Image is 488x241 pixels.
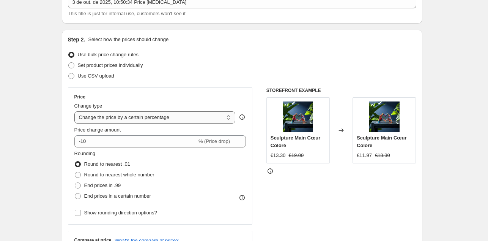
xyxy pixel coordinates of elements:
[84,193,151,199] span: End prices in a certain number
[68,36,85,43] h2: Step 2.
[289,152,304,159] strike: €19.00
[74,127,121,133] span: Price change amount
[84,182,121,188] span: End prices in .99
[74,151,96,156] span: Rounding
[357,135,406,148] span: Sculpture Main Cœur Coloré
[283,101,313,132] img: PG_3_80x.webp
[238,113,246,121] div: help
[88,36,168,43] p: Select how the prices should change
[78,73,114,79] span: Use CSV upload
[78,62,143,68] span: Set product prices individually
[271,135,320,148] span: Sculpture Main Cœur Coloré
[266,87,416,94] h6: STOREFRONT EXAMPLE
[84,161,130,167] span: Round to nearest .01
[74,94,85,100] h3: Price
[74,135,197,147] input: -15
[198,138,230,144] span: % (Price drop)
[68,11,186,16] span: This title is just for internal use, customers won't see it
[375,152,390,159] strike: €13.30
[84,210,157,216] span: Show rounding direction options?
[84,172,154,178] span: Round to nearest whole number
[74,103,102,109] span: Change type
[271,152,286,159] div: €13.30
[78,52,139,57] span: Use bulk price change rules
[357,152,372,159] div: €11.97
[369,101,400,132] img: PG_3_80x.webp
